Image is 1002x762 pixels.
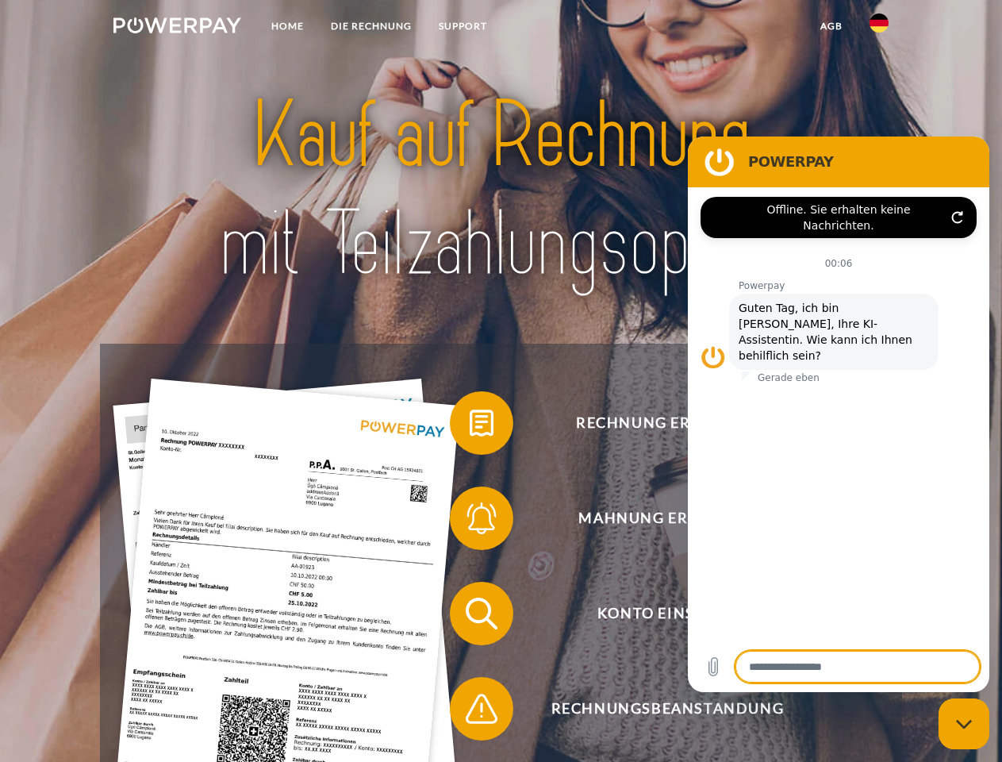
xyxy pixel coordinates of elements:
[807,12,856,40] a: agb
[450,582,862,645] button: Konto einsehen
[939,698,989,749] iframe: Schaltfläche zum Öffnen des Messaging-Fensters; Konversation läuft
[473,582,862,645] span: Konto einsehen
[473,391,862,455] span: Rechnung erhalten?
[462,403,501,443] img: qb_bill.svg
[425,12,501,40] a: SUPPORT
[688,137,989,692] iframe: Messaging-Fenster
[462,498,501,538] img: qb_bell.svg
[462,594,501,633] img: qb_search.svg
[473,677,862,741] span: Rechnungsbeanstandung
[870,13,889,33] img: de
[450,487,862,550] button: Mahnung erhalten?
[450,391,862,455] button: Rechnung erhalten?
[473,487,862,550] span: Mahnung erhalten?
[113,17,241,33] img: logo-powerpay-white.svg
[317,12,425,40] a: DIE RECHNUNG
[152,76,850,304] img: title-powerpay_de.svg
[462,689,501,729] img: qb_warning.svg
[450,677,862,741] button: Rechnungsbeanstandung
[258,12,317,40] a: Home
